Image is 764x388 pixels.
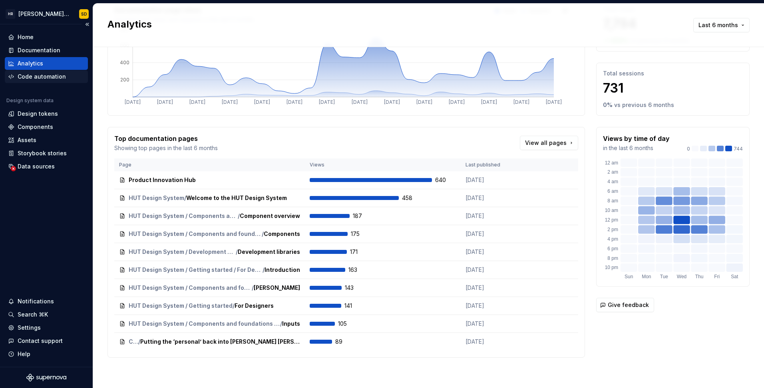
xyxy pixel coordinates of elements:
a: View all pages [520,136,578,150]
tspan: [DATE] [222,99,238,105]
p: in the last 6 months [603,144,670,152]
span: 89 [335,338,356,346]
span: 458 [402,194,423,202]
text: Sat [731,274,738,279]
div: Search ⌘K [18,311,48,319]
span: Case studies [129,338,138,346]
button: Contact support [5,335,88,347]
span: View all pages [525,139,567,147]
text: 4 pm [607,236,618,242]
div: Home [18,33,34,41]
span: / [236,248,238,256]
tspan: [DATE] [189,99,205,105]
span: Development libraries [238,248,300,256]
button: Notifications [5,295,88,308]
p: vs previous 6 months [614,101,674,109]
span: / [184,194,186,202]
span: HUT Design System [129,194,184,202]
th: Last published [461,158,530,171]
text: Thu [695,274,704,279]
tspan: [DATE] [254,99,270,105]
div: Notifications [18,297,54,305]
span: HUT Design System / Development Libraries [129,248,236,256]
button: Help [5,348,88,360]
a: Home [5,31,88,44]
p: [DATE] [466,230,525,238]
p: [DATE] [466,320,525,328]
tspan: 600 [120,42,129,48]
text: 2 pm [607,227,618,232]
a: Supernova Logo [26,374,66,382]
a: Storybook stories [5,147,88,160]
p: 0 % [603,101,613,109]
span: Putting the ‘personal’ back into [PERSON_NAME] [PERSON_NAME] Personal Wealth [140,338,300,346]
p: Top documentation pages [114,134,218,143]
text: 10 pm [605,265,618,270]
div: Code automation [18,73,66,81]
p: Showing top pages in the last 6 months [114,144,218,152]
tspan: [DATE] [286,99,302,105]
tspan: [DATE] [384,99,400,105]
span: Give feedback [608,301,649,309]
text: 6 pm [607,246,618,251]
text: 12 pm [605,217,618,223]
text: 2 am [607,169,618,175]
span: Component overview [240,212,300,220]
tspan: [DATE] [546,99,562,105]
span: Inputs [282,320,300,328]
p: [DATE] [466,194,525,202]
div: Assets [18,136,36,144]
div: [PERSON_NAME] UI Toolkit (HUT) [18,10,70,18]
span: HUT Design System / Components and foundations / Components / Inputs [129,320,280,328]
span: / [280,320,282,328]
text: Mon [642,274,651,279]
text: 10 am [605,208,618,213]
div: Analytics [18,59,43,67]
span: 143 [345,284,366,292]
p: 731 [603,80,743,96]
span: 640 [435,176,456,184]
span: / [263,266,265,274]
text: Sun [625,274,633,279]
tspan: [DATE] [319,99,335,105]
tspan: [DATE] [125,99,141,105]
div: Settings [18,324,41,332]
span: 105 [338,320,359,328]
tspan: [DATE] [481,99,497,105]
p: Total sessions [603,69,743,77]
text: Tue [660,274,668,279]
text: 8 am [607,198,618,204]
div: Design tokens [18,110,58,118]
th: Views [305,158,461,171]
tspan: [DATE] [416,99,432,105]
span: / [262,230,264,238]
text: 4 am [607,179,618,184]
tspan: 400 [120,59,129,65]
div: Components [18,123,53,131]
a: Design tokens [5,107,88,120]
button: HR[PERSON_NAME] UI Toolkit (HUT)SD [2,5,91,22]
a: Data sources [5,160,88,173]
div: Design system data [6,97,54,104]
span: 175 [351,230,372,238]
a: Code automation [5,70,88,83]
div: Storybook stories [18,149,67,157]
button: Give feedback [596,298,654,312]
span: / [238,212,240,220]
p: [DATE] [466,248,525,256]
span: 171 [350,248,371,256]
span: / [233,302,235,310]
span: 163 [348,266,369,274]
span: Components [264,230,300,238]
tspan: [DATE] [513,99,529,105]
span: / [252,284,254,292]
th: Page [114,158,305,171]
text: 6 am [607,188,618,194]
tspan: [DATE] [352,99,368,105]
tspan: 200 [120,77,129,83]
span: HUT Design System / Components and foundations / Components [129,230,262,238]
span: For Designers [235,302,274,310]
a: Documentation [5,44,88,57]
span: [PERSON_NAME] [254,284,300,292]
span: HUT Design System / Components and foundations / Foundations / Colours [129,284,252,292]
